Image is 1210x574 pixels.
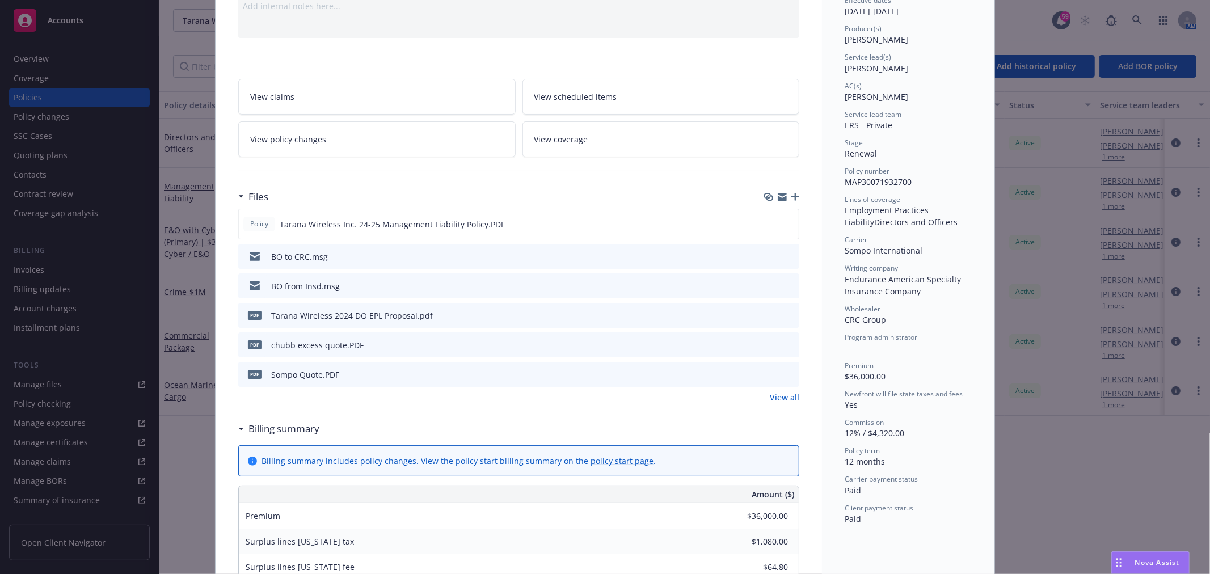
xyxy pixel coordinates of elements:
[845,52,891,62] span: Service lead(s)
[845,34,908,45] span: [PERSON_NAME]
[271,310,433,322] div: Tarana Wireless 2024 DO EPL Proposal.pdf
[845,332,917,342] span: Program administrator
[250,91,294,103] span: View claims
[248,370,262,378] span: PDF
[785,280,795,292] button: preview file
[845,513,861,524] span: Paid
[845,485,861,496] span: Paid
[534,133,588,145] span: View coverage
[845,417,884,427] span: Commission
[238,421,319,436] div: Billing summary
[845,304,880,314] span: Wholesaler
[845,81,862,91] span: AC(s)
[785,369,795,381] button: preview file
[766,369,775,381] button: download file
[246,536,354,547] span: Surplus lines [US_STATE] tax
[766,251,775,263] button: download file
[770,391,799,403] a: View all
[248,189,268,204] h3: Files
[721,508,795,525] input: 0.00
[271,251,328,263] div: BO to CRC.msg
[845,138,863,147] span: Stage
[271,369,339,381] div: Sompo Quote.PDF
[785,251,795,263] button: preview file
[271,280,340,292] div: BO from Insd.msg
[845,361,874,370] span: Premium
[845,503,913,513] span: Client payment status
[752,488,794,500] span: Amount ($)
[845,176,912,187] span: MAP30071932700
[248,311,262,319] span: pdf
[238,189,268,204] div: Files
[280,218,505,230] span: Tarana Wireless Inc. 24-25 Management Liability Policy.PDF
[721,533,795,550] input: 0.00
[845,195,900,204] span: Lines of coverage
[845,245,922,256] span: Sompo International
[845,235,867,244] span: Carrier
[238,121,516,157] a: View policy changes
[766,310,775,322] button: download file
[1111,551,1190,574] button: Nova Assist
[845,109,901,119] span: Service lead team
[785,339,795,351] button: preview file
[534,91,617,103] span: View scheduled items
[271,339,364,351] div: chubb excess quote.PDF
[766,280,775,292] button: download file
[845,314,886,325] span: CRC Group
[248,219,271,229] span: Policy
[845,91,908,102] span: [PERSON_NAME]
[845,399,858,410] span: Yes
[248,340,262,349] span: PDF
[845,120,892,130] span: ERS - Private
[845,389,963,399] span: Newfront will file state taxes and fees
[845,446,880,455] span: Policy term
[784,218,794,230] button: preview file
[1135,558,1180,567] span: Nova Assist
[522,79,800,115] a: View scheduled items
[591,455,654,466] a: policy start page
[238,79,516,115] a: View claims
[845,148,877,159] span: Renewal
[845,456,885,467] span: 12 months
[1112,552,1126,573] div: Drag to move
[766,339,775,351] button: download file
[522,121,800,157] a: View coverage
[262,455,656,467] div: Billing summary includes policy changes. View the policy start billing summary on the .
[845,166,889,176] span: Policy number
[845,274,963,297] span: Endurance American Specialty Insurance Company
[845,24,882,33] span: Producer(s)
[250,133,326,145] span: View policy changes
[845,263,898,273] span: Writing company
[845,63,908,74] span: [PERSON_NAME]
[874,217,958,227] span: Directors and Officers
[845,205,931,227] span: Employment Practices Liability
[246,510,280,521] span: Premium
[845,474,918,484] span: Carrier payment status
[845,428,904,438] span: 12% / $4,320.00
[766,218,775,230] button: download file
[845,343,848,353] span: -
[845,371,886,382] span: $36,000.00
[785,310,795,322] button: preview file
[248,421,319,436] h3: Billing summary
[246,562,355,572] span: Surplus lines [US_STATE] fee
